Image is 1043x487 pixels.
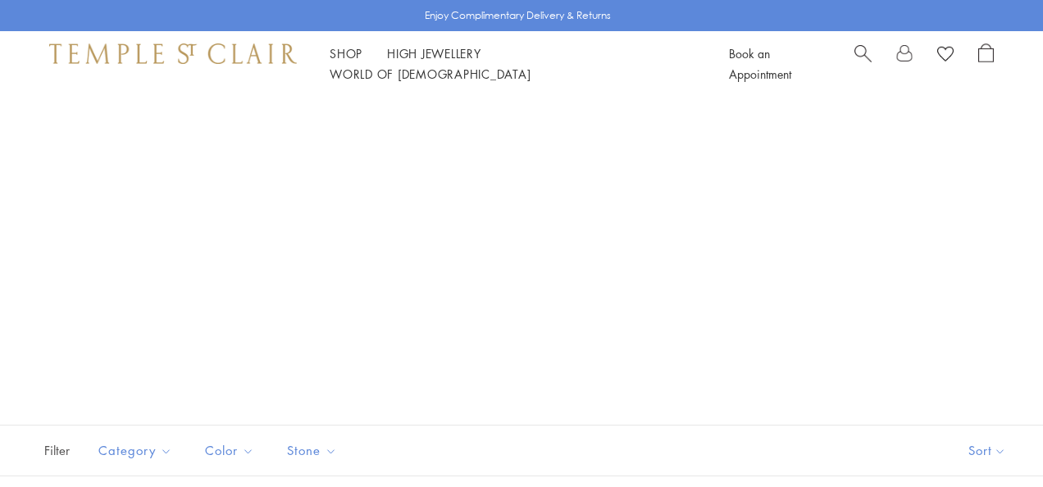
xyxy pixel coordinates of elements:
a: Book an Appointment [729,45,791,82]
a: Search [854,43,872,84]
a: View Wishlist [937,43,954,68]
span: Stone [279,440,349,461]
a: World of [DEMOGRAPHIC_DATA]World of [DEMOGRAPHIC_DATA] [330,66,531,82]
p: Enjoy Complimentary Delivery & Returns [425,7,611,24]
button: Stone [275,432,349,469]
a: High JewelleryHigh Jewellery [387,45,481,61]
a: Open Shopping Bag [978,43,994,84]
span: Category [90,440,184,461]
a: ShopShop [330,45,362,61]
button: Color [193,432,266,469]
button: Category [86,432,184,469]
img: Temple St. Clair [49,43,297,63]
span: Color [197,440,266,461]
button: Show sort by [931,426,1043,476]
nav: Main navigation [330,43,692,84]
